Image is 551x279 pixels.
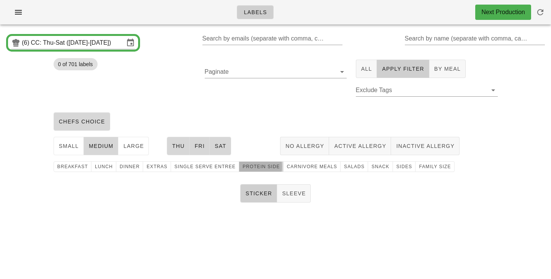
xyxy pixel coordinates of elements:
button: Sides [393,161,416,172]
button: lunch [91,161,116,172]
button: No Allergy [280,137,329,155]
span: large [123,143,144,149]
span: Inactive Allergy [396,143,455,149]
span: single serve entree [174,164,236,169]
span: carnivore meals [287,164,337,169]
span: family size [419,164,451,169]
button: small [54,137,84,155]
button: Sat [210,137,231,155]
div: (6) [22,39,31,47]
button: Apply Filter [377,60,429,78]
button: chefs choice [54,112,110,131]
span: No Allergy [285,143,324,149]
button: Sticker [240,184,277,203]
span: lunch [95,164,113,169]
button: All [356,60,377,78]
button: extras [143,161,171,172]
button: By Meal [429,60,466,78]
span: Apply Filter [381,66,424,72]
span: Sleeve [282,190,306,196]
button: family size [416,161,454,172]
button: single serve entree [171,161,239,172]
button: Salads [341,161,368,172]
span: extras [146,164,168,169]
button: snack [368,161,393,172]
span: snack [371,164,390,169]
span: protein side [242,164,280,169]
span: chefs choice [59,118,105,125]
span: breakfast [57,164,88,169]
span: Salads [344,164,365,169]
button: medium [84,137,119,155]
button: Inactive Allergy [391,137,460,155]
button: Active Allergy [329,137,391,155]
button: Fri [190,137,210,155]
button: carnivore meals [284,161,341,172]
span: Sat [214,143,226,149]
span: Sides [396,164,412,169]
span: Fri [194,143,205,149]
span: small [59,143,79,149]
div: Paginate [205,66,347,78]
span: All [361,66,372,72]
button: Thu [167,137,190,155]
div: Next Production [481,8,525,17]
button: Sleeve [277,184,311,203]
a: Labels [237,5,274,19]
span: By Meal [434,66,461,72]
span: Active Allergy [334,143,386,149]
button: protein side [239,161,284,172]
button: breakfast [54,161,91,172]
div: Exclude Tags [356,84,498,96]
button: dinner [116,161,143,172]
span: dinner [119,164,140,169]
span: Thu [172,143,185,149]
span: Sticker [245,190,272,196]
span: medium [88,143,114,149]
span: Labels [243,9,267,15]
span: 0 of 701 labels [58,58,93,70]
button: large [118,137,149,155]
